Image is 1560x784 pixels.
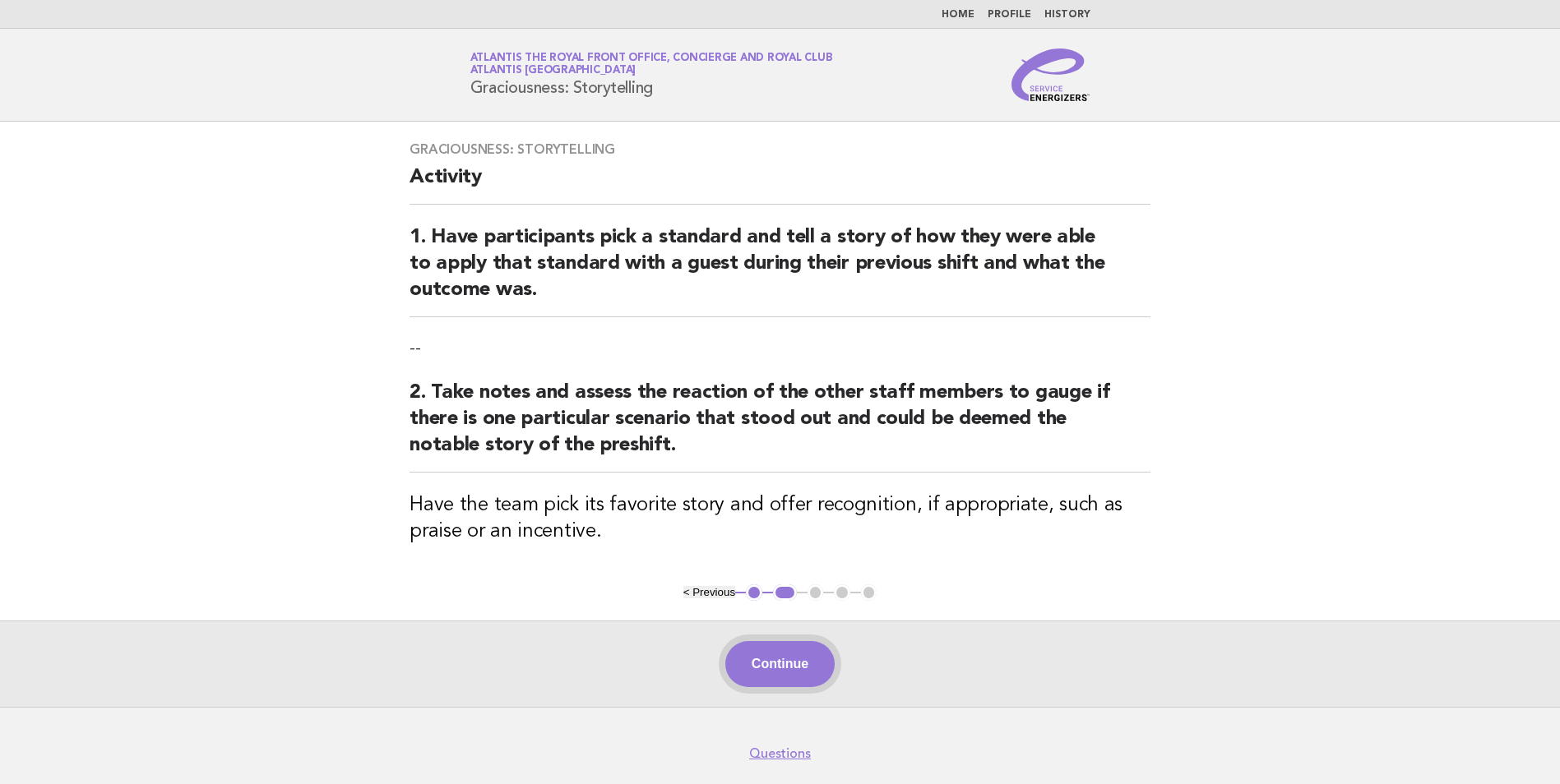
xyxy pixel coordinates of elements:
h1: Graciousness: Storytelling [470,53,833,96]
img: Service Energizers [1011,48,1090,101]
h2: 2. Take notes and assess the reaction of the other staff members to gauge if there is one particu... [410,380,1150,473]
p: -- [410,337,1150,360]
button: 1 [746,584,762,601]
button: Continue [725,641,835,687]
h2: 1. Have participants pick a standard and tell a story of how they were able to apply that standar... [410,224,1150,317]
a: Atlantis The Royal Front Office, Concierge and Royal ClubAtlantis [GEOGRAPHIC_DATA] [470,53,833,76]
span: Atlantis [GEOGRAPHIC_DATA] [470,66,636,76]
button: < Previous [683,586,735,598]
a: Home [942,10,974,20]
h2: Activity [410,164,1150,205]
h3: Graciousness: Storytelling [410,141,1150,158]
button: 2 [773,584,797,601]
a: History [1044,10,1090,20]
h3: Have the team pick its favorite story and offer recognition, if appropriate, such as praise or an... [410,492,1150,545]
a: Profile [988,10,1031,20]
a: Questions [749,745,811,762]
